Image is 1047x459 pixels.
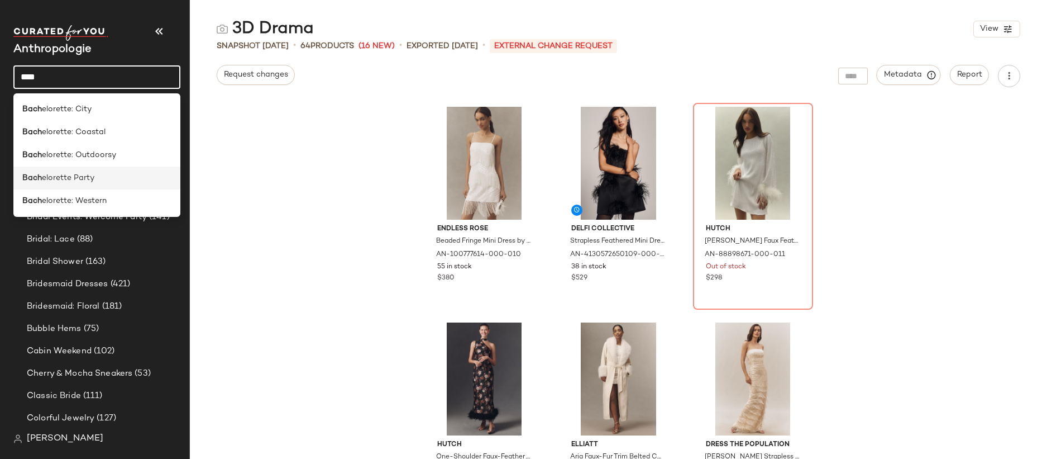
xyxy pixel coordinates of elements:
[100,300,122,313] span: (181)
[27,233,75,246] span: Bridal: Lace
[437,262,472,272] span: 55 in stock
[82,323,99,335] span: (75)
[217,23,228,35] img: svg%3e
[979,25,998,34] span: View
[428,323,541,436] img: 103875233_520_b
[27,367,132,380] span: Cherry & Mocha Sneakers
[22,195,42,207] b: Bach
[571,224,666,234] span: Delfi Collective
[81,390,103,403] span: (111)
[42,195,107,207] span: elorette: Western
[13,44,92,55] span: Current Company Name
[705,250,785,260] span: AN-88898671-000-011
[13,434,22,443] img: svg%3e
[957,70,982,79] span: Report
[42,172,94,184] span: elorette Party
[437,224,532,234] span: Endless Rose
[705,236,799,247] span: [PERSON_NAME] Faux Feather Long-Sleeve Sequin Mini Dress by Hutch in Ivory, Women's, Size: Large,...
[147,211,170,224] span: (141)
[570,250,664,260] span: AN-4130572650109-000-001
[223,70,288,79] span: Request changes
[706,224,800,234] span: Hutch
[83,255,106,268] span: (163)
[27,323,82,335] span: Bubble Hems
[697,107,809,220] img: 88898671_011_b
[132,367,151,380] span: (53)
[973,21,1020,37] button: View
[27,211,147,224] span: Bridal Events: Welcome Party
[428,107,541,220] img: 100777614_010_b
[42,103,92,115] span: elorette: City
[217,65,295,85] button: Request changes
[570,236,664,247] span: Strapless Feathered Mini Dress by Delfi Collective in Black, Women's, Size: XL, Polyester at Anth...
[706,440,800,450] span: Dress The Population
[571,440,666,450] span: Elliatt
[94,412,116,425] span: (127)
[108,278,131,291] span: (421)
[27,345,92,358] span: Cabin Weekend
[22,149,42,161] b: Bach
[22,103,42,115] b: Bach
[562,107,675,220] img: 4130572650109_001_b
[706,273,722,283] span: $298
[27,255,83,268] span: Bridal Shower
[407,40,478,52] p: Exported [DATE]
[42,126,106,138] span: elorette: Coastal
[358,40,395,52] span: (16 New)
[300,40,354,52] div: Products
[42,149,116,161] span: elorette: Outdoorsy
[562,323,675,436] img: 104170287_011_b
[27,300,100,313] span: Bridesmaid: Floral
[27,412,94,425] span: Colorful Jewelry
[436,236,530,247] span: Beaded Fringe Mini Dress by Endless Rose in White, Women's, Size: XS, Polyester/Spandex at Anthro...
[92,345,115,358] span: (102)
[482,39,485,53] span: •
[217,18,314,40] div: 3D Drama
[883,70,934,80] span: Metadata
[22,172,42,184] b: Bach
[75,233,93,246] span: (88)
[293,39,296,53] span: •
[571,262,606,272] span: 38 in stock
[399,39,402,53] span: •
[437,273,455,283] span: $380
[490,39,617,53] p: External Change Request
[300,42,310,50] span: 64
[437,440,532,450] span: Hutch
[13,25,108,41] img: cfy_white_logo.C9jOOHJF.svg
[27,432,103,446] span: [PERSON_NAME]
[697,323,809,436] img: 102299922_011_b
[27,390,81,403] span: Classic Bride
[706,262,746,272] span: Out of stock
[217,40,289,52] span: Snapshot [DATE]
[571,273,587,283] span: $529
[877,65,941,85] button: Metadata
[950,65,989,85] button: Report
[22,126,42,138] b: Bach
[27,278,108,291] span: Bridesmaid Dresses
[436,250,521,260] span: AN-100777614-000-010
